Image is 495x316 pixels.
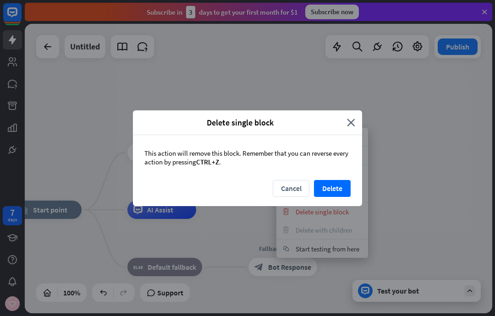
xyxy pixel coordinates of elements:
[314,180,351,197] button: Delete
[133,135,362,180] div: This action will remove this block. Remember that you can reverse every action by pressing .
[347,117,355,128] i: close
[140,117,340,128] span: Delete single block
[196,158,219,166] span: CTRL+Z
[273,180,309,197] button: Cancel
